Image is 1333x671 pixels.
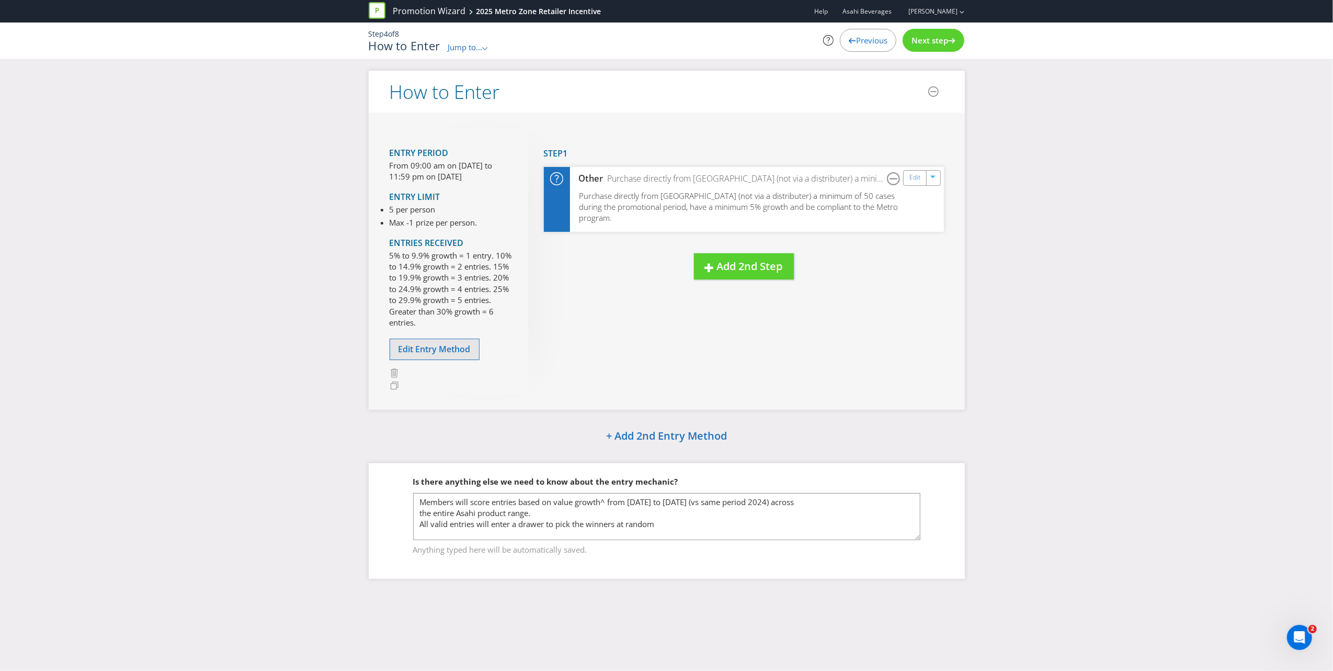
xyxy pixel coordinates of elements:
li: 5 per person [390,204,477,215]
h1: How to Enter [369,39,440,52]
a: Help [815,7,828,16]
span: 4 [384,29,389,39]
textarea: Members will score entries based on value growth^ from [DATE] to [DATE] (vs same period 2024) acr... [413,493,920,540]
span: Purchase directly from [GEOGRAPHIC_DATA] (not via a distributer) a minimum of 50 cases during the... [579,191,898,223]
span: 2 [1308,625,1317,633]
span: Asahi Beverages [843,7,892,16]
div: 2025 Metro Zone Retailer Incentive [476,6,601,17]
p: From 09:00 am on [DATE] to 11:59 pm on [DATE] [390,160,512,183]
a: Edit [909,172,920,184]
a: [PERSON_NAME] [898,7,958,16]
span: 8 [395,29,400,39]
span: + Add 2nd Entry Method [606,429,727,443]
a: Promotion Wizard [393,5,466,17]
span: Edit Entry Method [398,343,471,355]
div: Other [570,173,603,185]
span: Previous [856,35,887,46]
button: Add 2nd Step [694,253,794,280]
p: 5% to 9.9% growth = 1 entry. 10% to 14.9% growth = 2 entries. 15% to 19.9% growth = 3 entries. 20... [390,250,512,329]
span: Next step [912,35,948,46]
span: Entry Period [390,147,449,159]
span: Step [544,148,563,159]
span: Is there anything else we need to know about the entry mechanic? [413,476,678,487]
span: Jump to... [448,42,482,52]
li: Max -1 prize per person. [390,217,477,228]
button: + Add 2nd Entry Method [579,426,754,448]
span: 1 [563,148,568,159]
span: Entry Limit [390,191,440,203]
iframe: Intercom live chat [1287,625,1312,650]
h2: How to Enter [390,82,500,103]
span: Step [369,29,384,39]
h4: Entries Received [390,239,512,248]
span: of [389,29,395,39]
span: Add 2nd Step [717,259,783,273]
span: Anything typed here will be automatically saved. [413,541,920,556]
div: Purchase directly from [GEOGRAPHIC_DATA] (not via a distributer) a minimum of 50 cases during the... [603,173,887,185]
button: Edit Entry Method [390,339,480,360]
